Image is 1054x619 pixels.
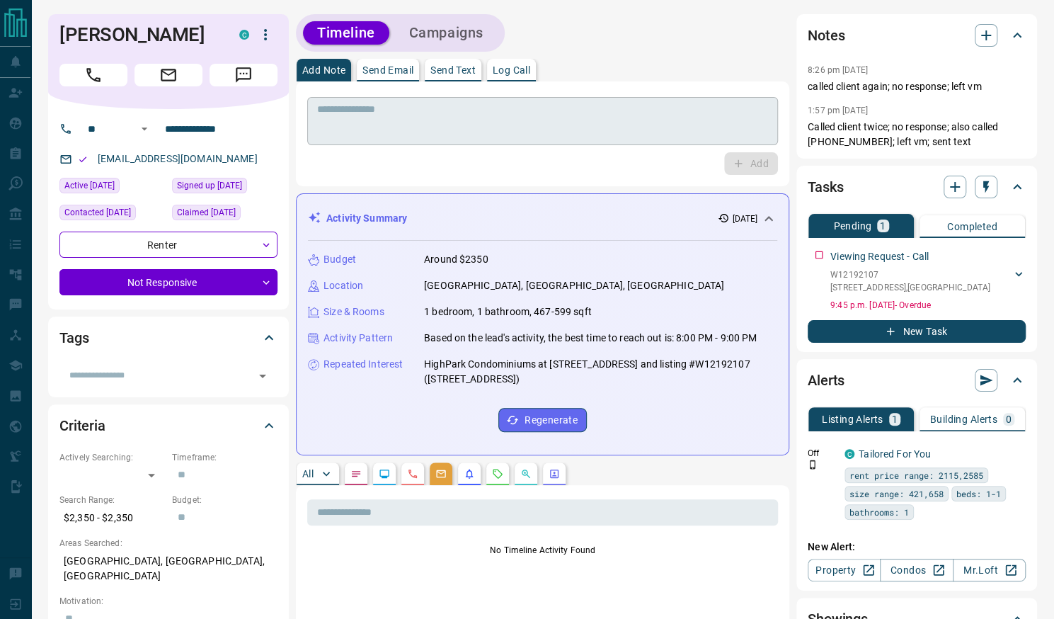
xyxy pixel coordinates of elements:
[59,326,88,349] h2: Tags
[424,331,757,346] p: Based on the lead's activity, the best time to reach out is: 8:00 PM - 9:00 PM
[210,64,277,86] span: Message
[424,278,724,293] p: [GEOGRAPHIC_DATA], [GEOGRAPHIC_DATA], [GEOGRAPHIC_DATA]
[808,24,844,47] h2: Notes
[808,320,1026,343] button: New Task
[953,559,1026,581] a: Mr.Loft
[1006,414,1012,424] p: 0
[307,544,778,557] p: No Timeline Activity Found
[59,269,277,295] div: Not Responsive
[172,205,277,225] div: Tue Jul 29 2025
[808,170,1026,204] div: Tasks
[172,178,277,198] div: Sat Nov 20 2021
[892,414,898,424] p: 1
[830,299,1026,312] p: 9:45 p.m. [DATE] - Overdue
[362,65,413,75] p: Send Email
[493,65,530,75] p: Log Call
[808,363,1026,397] div: Alerts
[302,469,314,479] p: All
[830,249,929,264] p: Viewing Request - Call
[947,222,997,232] p: Completed
[59,205,165,225] div: Tue Nov 23 2021
[172,494,277,506] p: Budget:
[59,64,127,86] span: Call
[849,468,983,482] span: rent price range: 2115,2585
[808,460,818,470] svg: Push Notification Only
[379,468,390,479] svg: Lead Browsing Activity
[830,266,1026,297] div: W12192107[STREET_ADDRESS],[GEOGRAPHIC_DATA]
[808,18,1026,52] div: Notes
[880,559,953,581] a: Condos
[849,505,909,519] span: bathrooms: 1
[323,278,363,293] p: Location
[464,468,475,479] svg: Listing Alerts
[830,281,990,294] p: [STREET_ADDRESS] , [GEOGRAPHIC_DATA]
[808,369,844,392] h2: Alerts
[59,409,277,443] div: Criteria
[64,205,131,220] span: Contacted [DATE]
[172,451,277,464] p: Timeframe:
[59,178,165,198] div: Mon Jul 28 2025
[956,487,1001,501] span: beds: 1-1
[492,468,503,479] svg: Requests
[59,321,277,355] div: Tags
[549,468,560,479] svg: Agent Actions
[833,221,871,231] p: Pending
[424,357,777,387] p: HighPark Condominiums at [STREET_ADDRESS] and listing #W12192107 ([STREET_ADDRESS])
[430,65,476,75] p: Send Text
[830,268,990,281] p: W12192107
[308,205,777,232] div: Activity Summary[DATE]
[849,487,944,501] span: size range: 421,658
[844,449,854,459] div: condos.ca
[239,30,249,40] div: condos.ca
[253,366,273,386] button: Open
[435,468,447,479] svg: Emails
[303,21,389,45] button: Timeline
[407,468,418,479] svg: Calls
[134,64,202,86] span: Email
[59,595,277,608] p: Motivation:
[822,414,883,424] p: Listing Alerts
[808,79,1026,94] p: called client again; no response; left vm
[732,212,757,225] p: [DATE]
[59,232,277,258] div: Renter
[808,120,1026,149] p: Called client twice; no response; also called [PHONE_NUMBER]; left vm; sent text
[424,305,592,319] p: 1 bedroom, 1 bathroom, 467-599 sqft
[498,408,587,432] button: Regenerate
[323,331,393,346] p: Activity Pattern
[59,23,218,46] h1: [PERSON_NAME]
[350,468,362,479] svg: Notes
[808,540,1026,555] p: New Alert:
[808,447,836,460] p: Off
[136,120,153,137] button: Open
[59,550,277,588] p: [GEOGRAPHIC_DATA], [GEOGRAPHIC_DATA], [GEOGRAPHIC_DATA]
[930,414,997,424] p: Building Alerts
[323,252,356,267] p: Budget
[98,153,258,164] a: [EMAIL_ADDRESS][DOMAIN_NAME]
[59,451,165,464] p: Actively Searching:
[326,211,407,226] p: Activity Summary
[424,252,488,267] p: Around $2350
[59,494,165,506] p: Search Range:
[808,559,881,581] a: Property
[520,468,532,479] svg: Opportunities
[302,65,345,75] p: Add Note
[177,205,236,220] span: Claimed [DATE]
[808,65,868,75] p: 8:26 pm [DATE]
[859,448,931,460] a: Tailored For You
[323,357,403,372] p: Repeated Interest
[880,221,886,231] p: 1
[59,506,165,530] p: $2,350 - $2,350
[808,176,843,198] h2: Tasks
[808,106,868,115] p: 1:57 pm [DATE]
[395,21,498,45] button: Campaigns
[59,537,277,550] p: Areas Searched:
[78,154,88,164] svg: Email Valid
[59,414,105,437] h2: Criteria
[323,305,384,319] p: Size & Rooms
[177,178,242,193] span: Signed up [DATE]
[64,178,115,193] span: Active [DATE]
